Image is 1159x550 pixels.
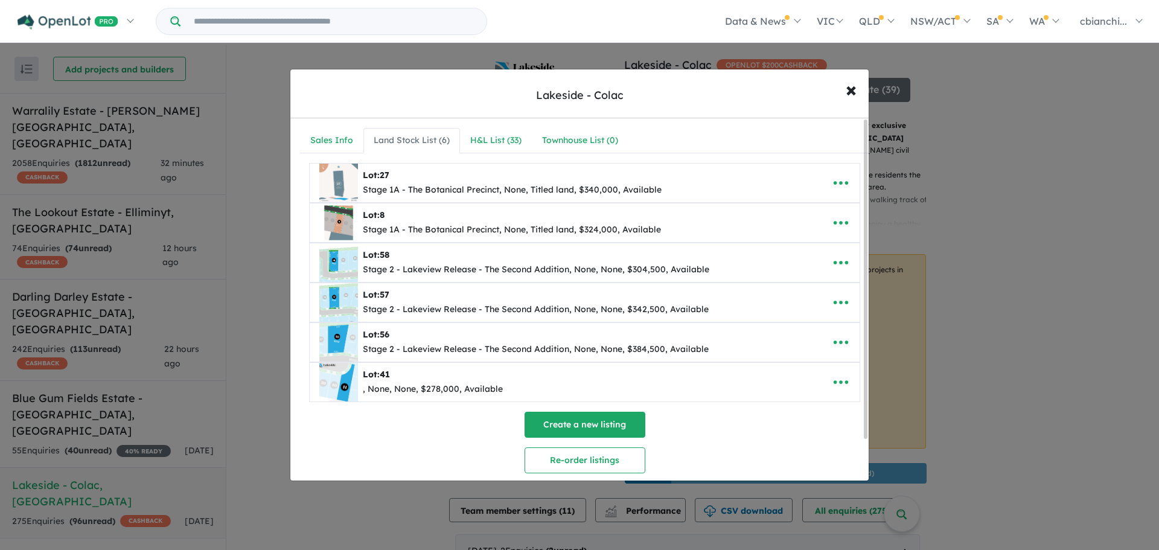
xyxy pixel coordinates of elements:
[542,133,618,148] div: Townhouse List ( 0 )
[319,243,358,282] img: Lakeside%20-%20Colac%20-%20Lot%2058___1741924693.png
[846,76,857,102] span: ×
[363,183,662,197] div: Stage 1A - The Botanical Precinct, None, Titled land, $340,000, Available
[363,302,709,317] div: Stage 2 - Lakeview Release - The Second Addition, None, None, $342,500, Available
[363,289,389,300] b: Lot:
[470,133,522,148] div: H&L List ( 33 )
[380,289,389,300] span: 57
[363,223,661,237] div: Stage 1A - The Botanical Precinct, None, Titled land, $324,000, Available
[380,329,389,340] span: 56
[319,164,358,202] img: Lakeside%20-%20Colac%20-%20Lot%2027___1706844229.png
[380,249,389,260] span: 58
[363,342,709,357] div: Stage 2 - Lakeview Release - The Second Addition, None, None, $384,500, Available
[363,263,709,277] div: Stage 2 - Lakeview Release - The Second Addition, None, None, $304,500, Available
[380,170,389,181] span: 27
[525,412,645,438] button: Create a new listing
[380,369,390,380] span: 41
[1080,15,1127,27] span: cbianchi...
[374,133,450,148] div: Land Stock List ( 6 )
[525,447,645,473] button: Re-order listings
[380,209,385,220] span: 8
[536,88,624,103] div: Lakeside - Colac
[319,203,358,242] img: Lakeside%20-%20Colac%20-%20Lot%208___1695611546.png
[183,8,484,34] input: Try estate name, suburb, builder or developer
[319,283,358,322] img: Lakeside%20-%20Colac%20-%20Lot%2057___1741925120.png
[363,209,385,220] b: Lot:
[310,133,353,148] div: Sales Info
[18,14,118,30] img: Openlot PRO Logo White
[319,363,358,401] img: Lakeside%20-%20Colac%20-%20Lot%2041___1756092341.png
[363,369,390,380] b: Lot:
[363,170,389,181] b: Lot:
[363,249,389,260] b: Lot:
[319,323,358,362] img: Lakeside%20-%20Colac%20-%20Lot%2056___1741926113.png
[363,382,503,397] div: , None, None, $278,000, Available
[447,478,723,504] button: Set-up listing feed
[363,329,389,340] b: Lot:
